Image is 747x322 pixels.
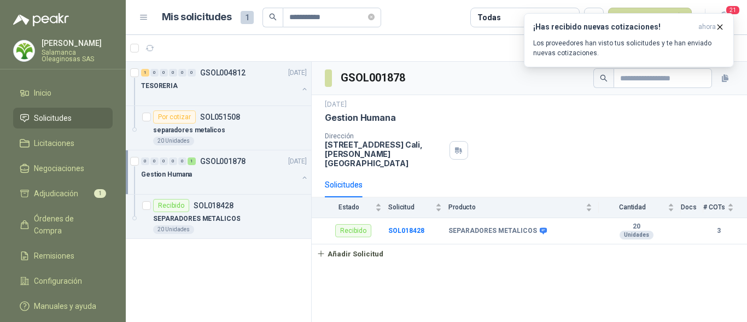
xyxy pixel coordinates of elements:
[703,203,725,211] span: # COTs
[325,179,363,191] div: Solicitudes
[153,199,189,212] div: Recibido
[153,110,196,124] div: Por cotizar
[388,197,448,218] th: Solicitud
[188,157,196,165] div: 1
[524,13,734,67] button: ¡Has recibido nuevas cotizaciones!ahora Los proveedores han visto tus solicitudes y te han enviad...
[13,208,113,241] a: Órdenes de Compra
[269,13,277,21] span: search
[725,5,740,15] span: 21
[126,195,311,239] a: RecibidoSOL018428SEPARADORES METALICOS20 Unidades
[13,296,113,317] a: Manuales y ayuda
[13,108,113,128] a: Solicitudes
[42,49,113,62] p: Salamanca Oleaginosas SAS
[681,197,703,218] th: Docs
[477,11,500,24] div: Todas
[620,231,653,239] div: Unidades
[141,155,309,190] a: 0 0 0 0 0 1 GSOL001878[DATE] Gestion Humana
[341,69,407,86] h3: GSOL001878
[388,227,424,235] a: SOL018428
[325,99,347,110] p: [DATE]
[200,69,246,77] p: GSOL004812
[714,8,734,27] button: 21
[13,83,113,103] a: Inicio
[160,69,168,77] div: 0
[141,81,178,91] p: TESORERIA
[141,69,149,77] div: 1
[126,106,311,150] a: Por cotizarSOL051508separadores metalicos20 Unidades
[178,69,186,77] div: 0
[388,203,433,211] span: Solicitud
[288,68,307,78] p: [DATE]
[241,11,254,24] span: 1
[325,112,395,124] p: Gestion Humana
[169,69,177,77] div: 0
[325,140,445,168] p: [STREET_ADDRESS] Cali , [PERSON_NAME][GEOGRAPHIC_DATA]
[141,169,192,180] p: Gestion Humana
[448,227,537,236] b: SEPARADORES METALICOS
[34,112,72,124] span: Solicitudes
[698,22,716,32] span: ahora
[288,156,307,167] p: [DATE]
[325,132,445,140] p: Dirección
[153,125,225,136] p: separadores metalicos
[150,69,159,77] div: 0
[94,189,106,198] span: 1
[13,133,113,154] a: Licitaciones
[34,137,74,149] span: Licitaciones
[162,9,232,25] h1: Mis solicitudes
[599,223,674,231] b: 20
[312,244,388,263] button: Añadir Solicitud
[34,300,96,312] span: Manuales y ayuda
[13,245,113,266] a: Remisiones
[599,203,666,211] span: Cantidad
[169,157,177,165] div: 0
[368,14,375,20] span: close-circle
[34,250,74,262] span: Remisiones
[533,22,694,32] h3: ¡Has recibido nuevas cotizaciones!
[194,202,234,209] p: SOL018428
[703,197,747,218] th: # COTs
[13,183,113,204] a: Adjudicación1
[703,226,734,236] b: 3
[368,12,375,22] span: close-circle
[34,87,51,99] span: Inicio
[34,188,78,200] span: Adjudicación
[160,157,168,165] div: 0
[312,197,388,218] th: Estado
[150,157,159,165] div: 0
[448,203,583,211] span: Producto
[325,203,373,211] span: Estado
[153,225,194,234] div: 20 Unidades
[13,13,69,26] img: Logo peakr
[141,66,309,101] a: 1 0 0 0 0 0 GSOL004812[DATE] TESORERIA
[141,157,149,165] div: 0
[608,8,692,27] button: Nueva solicitud
[42,39,113,47] p: [PERSON_NAME]
[153,137,194,145] div: 20 Unidades
[533,38,725,58] p: Los proveedores han visto tus solicitudes y te han enviado nuevas cotizaciones.
[188,69,196,77] div: 0
[34,275,82,287] span: Configuración
[599,197,681,218] th: Cantidad
[34,213,102,237] span: Órdenes de Compra
[13,158,113,179] a: Negociaciones
[200,157,246,165] p: GSOL001878
[600,74,608,82] span: search
[448,197,599,218] th: Producto
[312,244,747,263] a: Añadir Solicitud
[335,224,371,237] div: Recibido
[178,157,186,165] div: 0
[34,162,84,174] span: Negociaciones
[13,271,113,291] a: Configuración
[200,113,240,121] p: SOL051508
[14,40,34,61] img: Company Logo
[153,214,240,224] p: SEPARADORES METALICOS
